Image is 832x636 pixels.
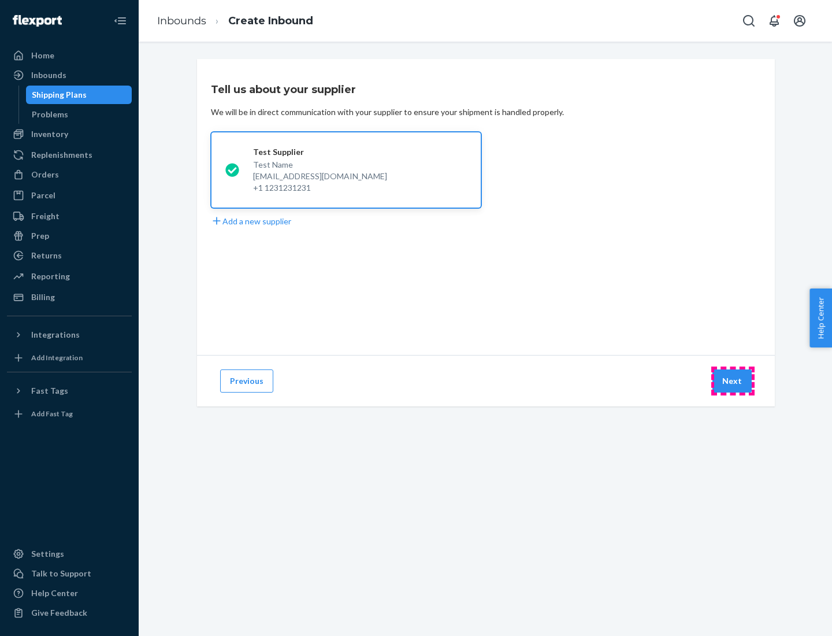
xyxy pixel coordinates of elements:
a: Prep [7,227,132,245]
a: Home [7,46,132,65]
a: Talk to Support [7,564,132,583]
div: Inbounds [31,69,66,81]
div: Prep [31,230,49,242]
img: Flexport logo [13,15,62,27]
button: Previous [220,369,273,393]
a: Inbounds [157,14,206,27]
div: Settings [31,548,64,560]
div: Talk to Support [31,568,91,579]
button: Help Center [809,289,832,347]
div: Add Integration [31,353,83,363]
a: Parcel [7,186,132,205]
div: Problems [32,109,68,120]
a: Settings [7,545,132,563]
div: Billing [31,291,55,303]
div: Parcel [31,190,55,201]
a: Help Center [7,584,132,602]
ol: breadcrumbs [148,4,322,38]
div: Inventory [31,128,68,140]
a: Inventory [7,125,132,143]
button: Open account menu [788,9,811,32]
a: Billing [7,288,132,306]
a: Problems [26,105,132,124]
div: Orders [31,169,59,180]
button: Open notifications [763,9,786,32]
div: Reporting [31,271,70,282]
div: Add Fast Tag [31,409,73,419]
a: Create Inbound [228,14,313,27]
div: Integrations [31,329,80,341]
button: Close Navigation [109,9,132,32]
a: Reporting [7,267,132,286]
button: Add a new supplier [211,215,291,227]
button: Fast Tags [7,382,132,400]
a: Shipping Plans [26,86,132,104]
button: Next [712,369,752,393]
h3: Tell us about your supplier [211,82,356,97]
div: Returns [31,250,62,261]
a: Replenishments [7,146,132,164]
a: Orders [7,165,132,184]
div: Help Center [31,587,78,599]
a: Add Fast Tag [7,405,132,423]
div: Freight [31,210,60,222]
button: Open Search Box [737,9,760,32]
button: Integrations [7,326,132,344]
div: Fast Tags [31,385,68,397]
a: Freight [7,207,132,225]
a: Returns [7,246,132,265]
div: Home [31,50,54,61]
div: Shipping Plans [32,89,87,101]
div: Replenishments [31,149,92,161]
div: Give Feedback [31,607,87,619]
a: Add Integration [7,349,132,367]
div: We will be in direct communication with your supplier to ensure your shipment is handled properly. [211,106,564,118]
a: Inbounds [7,66,132,84]
button: Give Feedback [7,604,132,622]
